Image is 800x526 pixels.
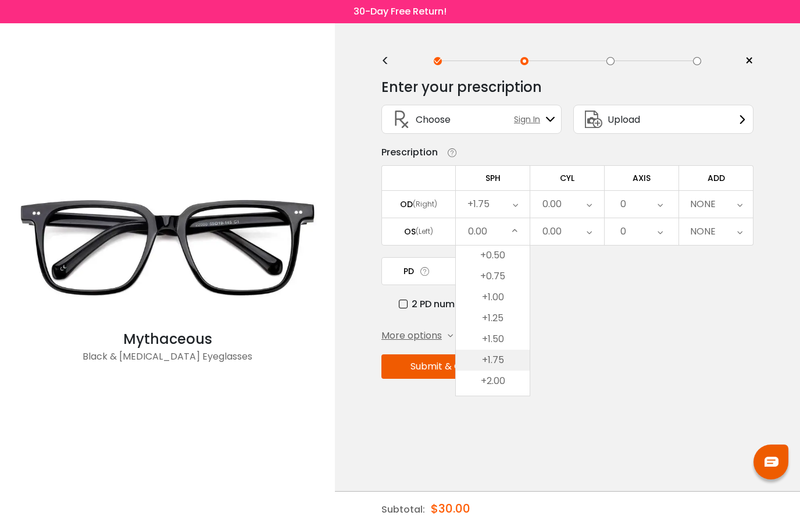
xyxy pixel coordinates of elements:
[542,220,562,243] div: 0.00
[431,492,470,525] div: $30.00
[416,226,433,237] div: (Left)
[413,199,437,209] div: (Right)
[679,165,753,190] td: ADD
[530,165,605,190] td: CYL
[381,257,456,285] td: PD
[6,350,329,373] div: Black & [MEDICAL_DATA] Eyeglasses
[6,167,329,329] img: Black Mythaceous - Acetate Eyeglasses
[736,52,753,70] a: ×
[620,220,626,243] div: 0
[542,193,562,216] div: 0.00
[381,56,399,66] div: <
[690,193,716,216] div: NONE
[404,226,416,237] div: OS
[456,371,530,392] li: +2.00
[456,392,530,413] li: +2.25
[605,165,679,190] td: AXIS
[514,113,546,126] span: Sign In
[745,52,753,70] span: ×
[456,266,530,287] li: +0.75
[608,112,640,127] span: Upload
[456,245,530,266] li: +0.50
[456,165,530,190] td: SPH
[468,220,487,243] div: 0.00
[467,193,490,216] div: +1.75
[381,329,442,343] span: More options
[765,457,778,467] img: chat
[456,287,530,308] li: +1.00
[456,329,530,350] li: +1.50
[6,329,329,350] div: Mythaceous
[416,112,451,127] span: Choose
[381,76,542,99] div: Enter your prescription
[381,354,524,379] button: Submit & Continue
[456,350,530,371] li: +1.75
[400,199,413,209] div: OD
[690,220,716,243] div: NONE
[399,297,476,311] label: 2 PD numbers
[620,193,626,216] div: 0
[381,145,438,159] div: Prescription
[456,308,530,329] li: +1.25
